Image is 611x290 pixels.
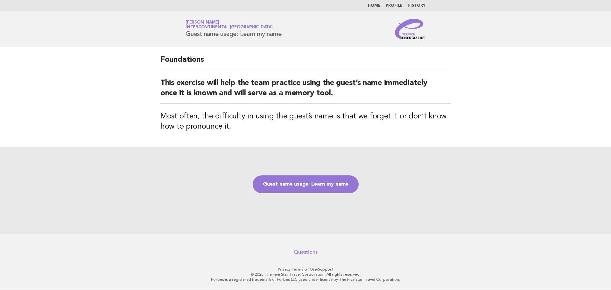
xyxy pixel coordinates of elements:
[253,175,359,193] a: Guest name usage: Learn my name
[111,267,500,272] p: · ·
[386,4,403,8] a: Profile
[318,267,334,272] a: Support
[368,4,381,8] a: Home
[294,249,318,255] a: Questions
[111,272,500,277] p: © 2025 The Five Star Travel Corporation. All rights reserved.
[160,111,451,132] h3: Most often, the difficulty in using the guest’s name is that we forget it or don’t know how to pr...
[408,4,425,8] a: History
[186,25,273,30] span: InterContinental [GEOGRAPHIC_DATA]
[186,21,281,37] h1: Guest name usage: Learn my name
[291,267,317,272] a: Terms of Use
[278,267,291,272] a: Privacy
[186,20,273,29] a: [PERSON_NAME]InterContinental [GEOGRAPHIC_DATA]
[111,277,500,282] p: Forbes is a registered trademark of Forbes LLC used under license by The Five Star Travel Corpora...
[160,78,451,104] h2: This exercise will help the team practice using the guest’s name immediately once it is known and...
[395,19,425,39] img: Service Energizers
[160,55,451,70] h2: Foundations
